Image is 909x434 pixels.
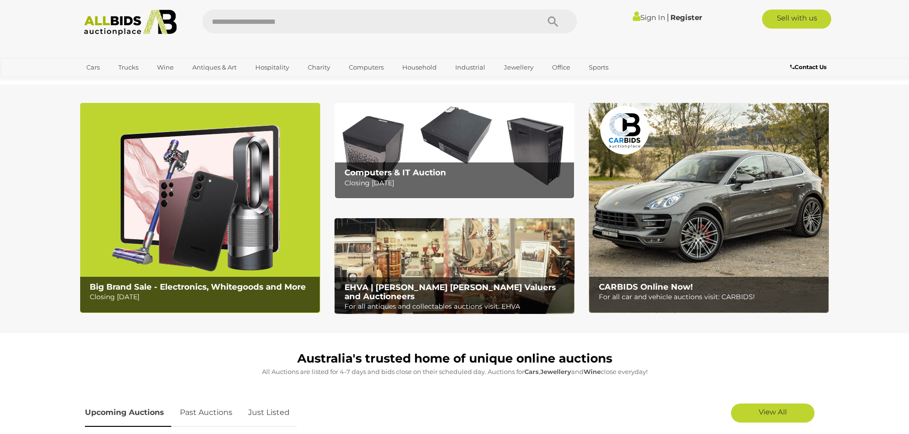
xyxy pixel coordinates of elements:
b: Computers & IT Auction [345,168,446,177]
img: Allbids.com.au [79,10,182,36]
a: Big Brand Sale - Electronics, Whitegoods and More Big Brand Sale - Electronics, Whitegoods and Mo... [80,103,320,313]
a: Antiques & Art [186,60,243,75]
span: | [667,12,669,22]
a: Computers & IT Auction Computers & IT Auction Closing [DATE] [334,103,575,199]
a: Sports [583,60,615,75]
a: Register [670,13,702,22]
a: Just Listed [241,399,297,427]
p: All Auctions are listed for 4-7 days and bids close on their scheduled day. Auctions for , and cl... [85,366,825,377]
a: Past Auctions [173,399,240,427]
span: View All [759,407,787,416]
a: Jewellery [498,60,540,75]
p: Closing [DATE] [90,291,314,303]
img: Computers & IT Auction [334,103,575,199]
a: Industrial [449,60,491,75]
a: Wine [151,60,180,75]
a: Trucks [112,60,145,75]
img: EHVA | Evans Hastings Valuers and Auctioneers [334,218,575,314]
a: Hospitality [249,60,295,75]
a: View All [731,404,815,423]
a: Upcoming Auctions [85,399,171,427]
a: Charity [302,60,336,75]
a: EHVA | Evans Hastings Valuers and Auctioneers EHVA | [PERSON_NAME] [PERSON_NAME] Valuers and Auct... [334,218,575,314]
img: Big Brand Sale - Electronics, Whitegoods and More [80,103,320,313]
h1: Australia's trusted home of unique online auctions [85,352,825,365]
a: Contact Us [790,62,829,72]
strong: Jewellery [540,368,571,375]
a: Household [396,60,443,75]
p: For all car and vehicle auctions visit: CARBIDS! [599,291,824,303]
a: CARBIDS Online Now! CARBIDS Online Now! For all car and vehicle auctions visit: CARBIDS! [589,103,829,313]
a: Computers [343,60,390,75]
b: CARBIDS Online Now! [599,282,693,292]
button: Search [529,10,577,33]
a: Cars [80,60,106,75]
p: Closing [DATE] [345,177,569,189]
b: Big Brand Sale - Electronics, Whitegoods and More [90,282,306,292]
a: Office [546,60,576,75]
strong: Cars [524,368,539,375]
strong: Wine [584,368,601,375]
b: Contact Us [790,63,826,71]
a: Sell with us [762,10,831,29]
p: For all antiques and collectables auctions visit: EHVA [345,301,569,313]
b: EHVA | [PERSON_NAME] [PERSON_NAME] Valuers and Auctioneers [345,283,556,301]
a: Sign In [633,13,665,22]
a: [GEOGRAPHIC_DATA] [80,75,160,91]
img: CARBIDS Online Now! [589,103,829,313]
